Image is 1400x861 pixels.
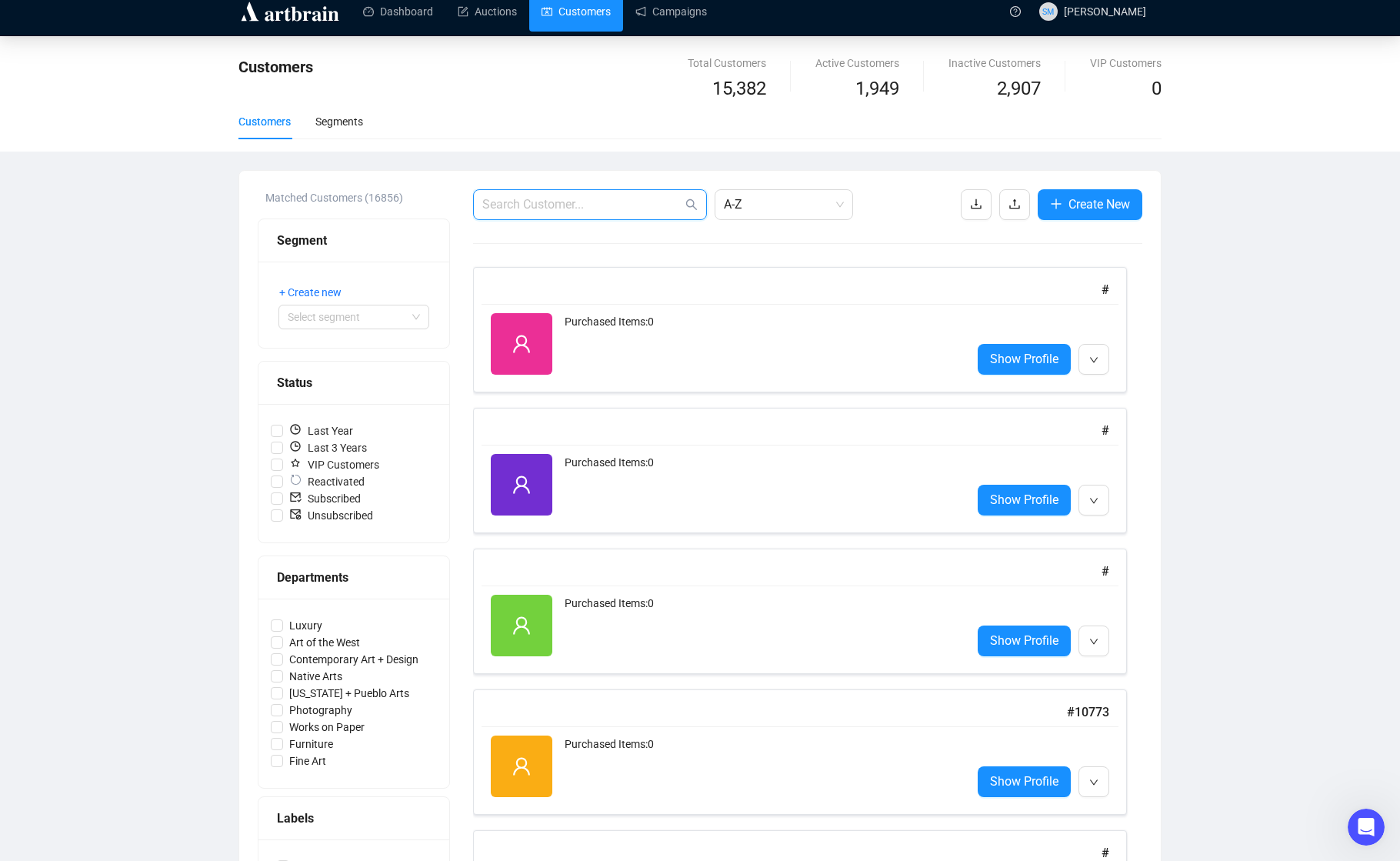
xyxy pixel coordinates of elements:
div: Active Customers [815,55,899,72]
span: Show Profile [990,490,1058,509]
span: Last 3 Years [283,439,373,456]
span: user [512,616,532,636]
span: 0 [1152,78,1162,99]
span: Show Profile [990,631,1058,650]
span: Show Profile [990,772,1058,791]
div: Customers [238,113,291,130]
span: Art of the West [283,634,366,651]
span: Create New [1068,195,1130,214]
div: Purchased Items: 0 [565,313,959,375]
a: Show Profile [978,485,1071,516]
div: Purchased Items: 0 [565,736,959,797]
button: + Create new [278,280,354,305]
span: Subscribed [283,490,367,507]
span: Last Year [283,422,359,439]
span: question-circle [1010,6,1021,17]
a: #userPurchased Items:0Show Profile [473,549,1142,674]
span: Reactivated [283,473,371,490]
span: down [1089,637,1098,646]
span: down [1089,496,1098,506]
span: [PERSON_NAME] [1064,5,1146,18]
span: download [970,198,982,210]
a: Show Profile [978,344,1071,375]
span: Furniture [283,736,339,753]
span: [US_STATE] + Pueblo Arts [283,685,415,702]
span: user [512,475,532,495]
span: 2,907 [997,75,1041,104]
span: Luxury [283,617,328,634]
span: upload [1008,198,1021,210]
button: Create New [1038,189,1142,220]
input: Search Customer... [482,195,682,214]
span: Show Profile [990,349,1058,369]
span: Customers [238,58,313,76]
a: #userPurchased Items:0Show Profile [473,267,1142,392]
span: search [685,199,698,211]
iframe: Intercom live chat [1348,809,1385,846]
span: SM [1042,5,1054,18]
span: 1,949 [855,75,899,104]
span: down [1089,778,1098,787]
div: Departments [277,568,431,587]
span: down [1089,355,1098,365]
div: VIP Customers [1090,55,1162,72]
a: #userPurchased Items:0Show Profile [473,408,1142,533]
div: Matched Customers (16856) [265,189,450,206]
span: # [1102,423,1109,438]
span: plus [1050,198,1062,210]
div: Total Customers [688,55,766,72]
span: user [512,334,532,354]
div: Status [277,373,431,392]
div: Inactive Customers [948,55,1041,72]
a: #10773userPurchased Items:0Show Profile [473,689,1142,815]
span: user [512,756,532,776]
span: Fine Art [283,753,332,769]
a: Show Profile [978,626,1071,656]
div: Segments [315,113,363,130]
span: Contemporary Art + Design [283,651,425,668]
span: + Create new [279,284,342,301]
span: # [1102,846,1109,860]
span: A-Z [724,190,844,219]
span: Native Arts [283,668,348,685]
span: # [1102,282,1109,297]
span: # 10773 [1067,705,1109,719]
span: VIP Customers [283,456,385,473]
div: Purchased Items: 0 [565,454,959,516]
span: 15,382 [712,75,766,104]
span: Photography [283,702,358,719]
span: # [1102,564,1109,579]
div: Purchased Items: 0 [565,595,959,656]
span: Works on Paper [283,719,371,736]
div: Segment [277,231,431,250]
div: Labels [277,809,431,828]
a: Show Profile [978,766,1071,797]
span: Unsubscribed [283,507,379,524]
